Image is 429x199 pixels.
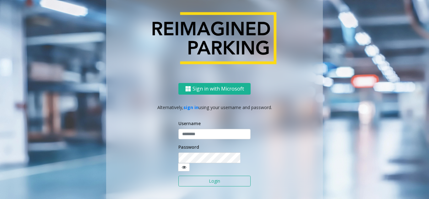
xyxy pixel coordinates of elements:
[178,144,199,150] label: Password
[178,120,201,127] label: Username
[178,83,251,95] button: Sign in with Microsoft
[112,104,317,111] p: Alternatively, using your username and password.
[183,104,198,110] a: sign in
[178,176,251,186] button: Login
